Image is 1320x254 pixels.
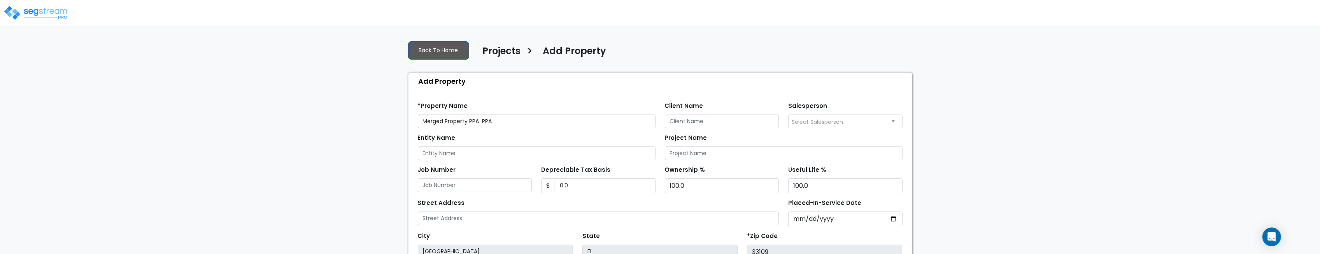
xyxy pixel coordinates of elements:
[788,166,826,175] label: Useful Life %
[477,46,521,62] a: Projects
[792,118,843,126] span: Select Salesperson
[418,134,456,143] label: Entity Name
[408,41,469,60] a: Back To Home
[418,212,779,225] input: Street Address
[418,166,456,175] label: Job Number
[582,232,600,241] label: State
[665,166,705,175] label: Ownership %
[543,46,607,59] h4: Add Property
[788,199,861,208] label: Placed-In-Service Date
[418,146,656,160] input: Entity Name
[788,102,827,111] label: Salesperson
[418,232,430,241] label: City
[418,178,532,192] input: Job Number
[665,134,707,143] label: Project Name
[747,232,778,241] label: *Zip Code
[665,102,703,111] label: Client Name
[555,178,656,193] input: 0.00
[527,45,533,60] h3: >
[483,46,521,59] h4: Projects
[665,115,779,128] input: Client Name
[541,178,555,193] span: $
[537,46,607,62] a: Add Property
[418,115,656,128] input: Property Name
[665,146,903,160] input: Project Name
[1262,228,1281,246] div: Open Intercom Messenger
[3,5,69,21] img: logo_pro_r.png
[418,102,468,111] label: *Property Name
[412,73,912,90] div: Add Property
[418,199,465,208] label: Street Address
[541,166,610,175] label: Depreciable Tax Basis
